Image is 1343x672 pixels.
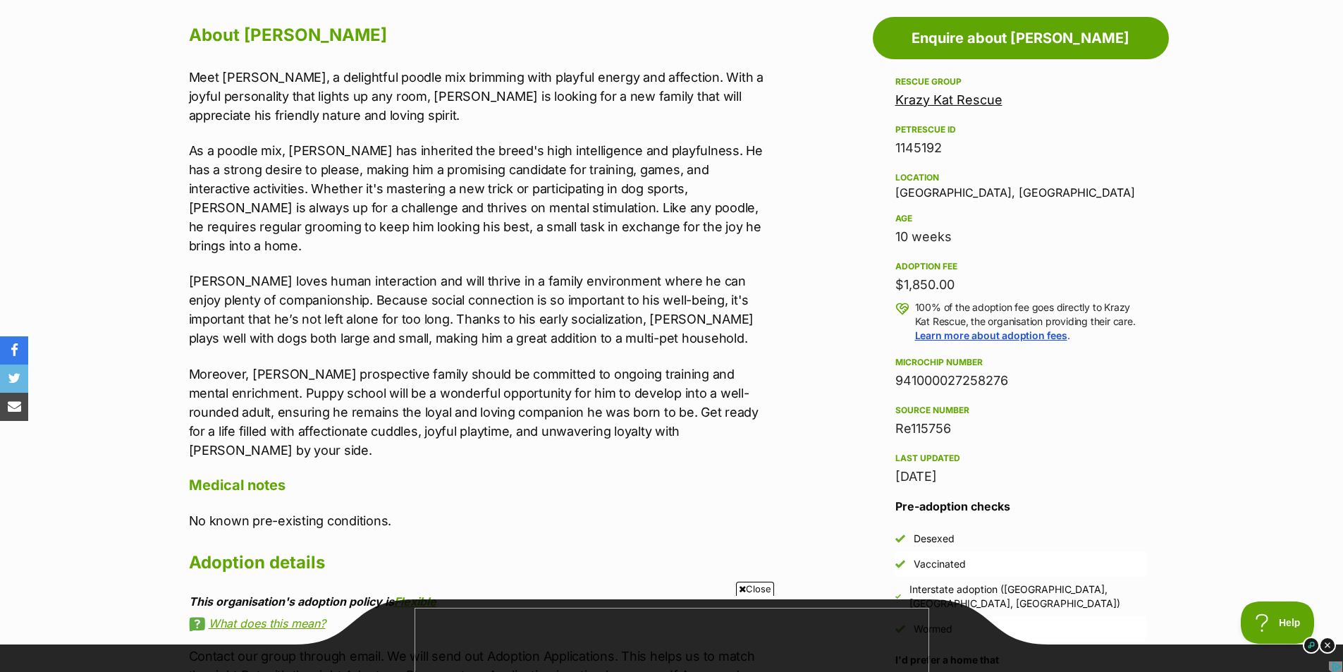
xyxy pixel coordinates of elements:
div: [DATE] [895,467,1146,487]
img: Yes [895,559,905,569]
div: [GEOGRAPHIC_DATA], [GEOGRAPHIC_DATA] [895,169,1146,199]
p: [PERSON_NAME] loves human interaction and will thrive in a family environment where he can enjoy ... [189,271,771,348]
h2: Adoption details [189,547,771,578]
div: Interstate adoption ([GEOGRAPHIC_DATA], [GEOGRAPHIC_DATA], [GEOGRAPHIC_DATA]) [909,582,1146,611]
a: Krazy Kat Rescue [895,92,1002,107]
div: Rescue group [895,76,1146,87]
div: This organisation's adoption policy is [189,595,771,608]
h2: About [PERSON_NAME] [189,20,771,51]
a: Enquire about [PERSON_NAME] [873,17,1169,59]
p: No known pre-existing conditions. [189,511,771,530]
div: 1145192 [895,138,1146,158]
a: Learn more about adoption fees [915,329,1067,341]
div: Desexed [914,532,955,546]
span: Close [736,582,774,596]
div: Location [895,172,1146,183]
h3: Pre-adoption checks [895,498,1146,515]
img: Yes [895,594,901,599]
a: Flexible [394,594,436,609]
div: Re115756 [895,419,1146,439]
div: 941000027258276 [895,371,1146,391]
p: Moreover, [PERSON_NAME] prospective family should be committed to ongoing training and mental enr... [189,365,771,460]
img: Yes [895,534,905,544]
div: $1,850.00 [895,275,1146,295]
p: Meet [PERSON_NAME], a delightful poodle mix brimming with playful energy and affection. With a jo... [189,68,771,125]
p: As a poodle mix, [PERSON_NAME] has inherited the breed's high intelligence and playfulness. He ha... [189,141,771,255]
div: Age [895,213,1146,224]
p: 100% of the adoption fee goes directly to Krazy Kat Rescue, the organisation providing their care. . [915,300,1146,343]
div: Adoption fee [895,261,1146,272]
div: 10 weeks [895,227,1146,247]
div: Last updated [895,453,1146,464]
h4: Medical notes [189,476,771,494]
div: Source number [895,405,1146,416]
div: Microchip number [895,357,1146,368]
div: PetRescue ID [895,124,1146,135]
img: info_dark.svg [1303,637,1320,654]
img: close_dark.svg [1319,637,1336,654]
div: Vaccinated [914,557,966,571]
